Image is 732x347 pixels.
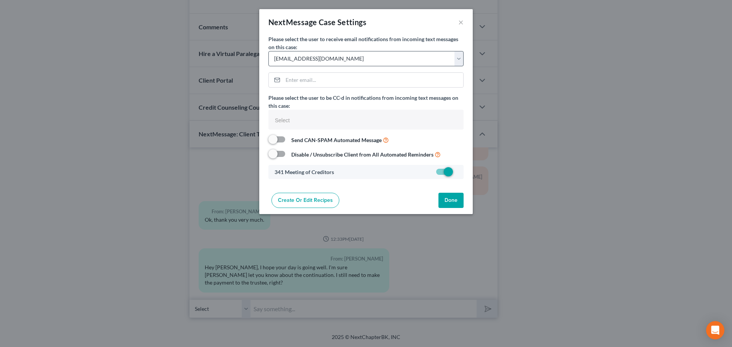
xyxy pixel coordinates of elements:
strong: Send CAN-SPAM Automated Message [291,137,382,143]
button: × [458,18,464,27]
input: Enter email... [283,73,463,87]
strong: Disable / Unsubscribe Client from All Automated Reminders [291,151,433,158]
button: Done [438,193,464,208]
label: Please select the user to be CC-d in notifications from incoming text messages on this case: [268,94,464,110]
label: Please select the user to receive email notifications from incoming text messages on this case: [268,35,464,51]
div: Open Intercom Messenger [706,321,724,339]
label: 341 Meeting of Creditors [274,168,334,176]
div: NextMessage Case Settings [268,17,366,27]
a: Create or Edit Recipes [271,193,339,208]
